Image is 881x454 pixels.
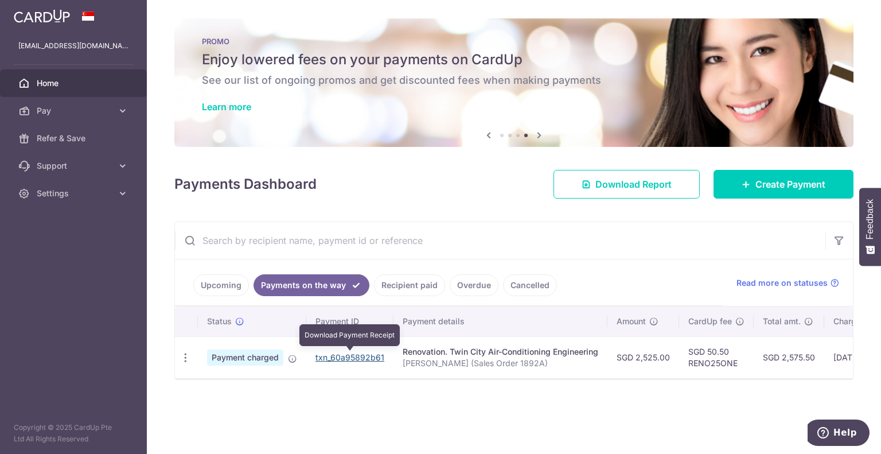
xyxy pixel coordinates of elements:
td: SGD 2,525.00 [607,336,679,378]
span: Amount [617,316,646,327]
span: Charge date [833,316,880,327]
span: Feedback [865,199,875,239]
div: Renovation. Twin City Air-Conditioning Engineering [403,346,598,358]
span: Payment charged [207,350,283,366]
span: Download Report [595,177,672,191]
div: Download Payment Receipt [299,324,400,346]
span: Refer & Save [37,133,112,144]
iframe: Opens a widget where you can find more information [808,420,870,448]
span: CardUp fee [688,316,732,327]
a: Read more on statuses [736,277,839,289]
h6: See our list of ongoing promos and get discounted fees when making payments [202,73,826,87]
th: Payment ID [306,306,393,336]
p: PROMO [202,37,826,46]
span: Create Payment [755,177,825,191]
span: Pay [37,105,112,117]
a: Cancelled [503,274,557,296]
h5: Enjoy lowered fees on your payments on CardUp [202,51,826,69]
a: Recipient paid [374,274,445,296]
th: Payment details [393,306,607,336]
input: Search by recipient name, payment id or reference [175,222,825,259]
img: Latest Promos banner [174,18,853,147]
a: Download Report [553,170,700,199]
a: Create Payment [714,170,853,199]
td: SGD 50.50 RENO25ONE [679,336,754,378]
a: txn_60a95892b61 [315,352,384,362]
span: Settings [37,188,112,199]
p: [PERSON_NAME] (Sales Order 1892A) [403,358,598,369]
span: Home [37,77,112,89]
button: Feedback - Show survey [859,188,881,266]
a: Learn more [202,101,251,112]
a: Overdue [450,274,498,296]
p: [EMAIL_ADDRESS][DOMAIN_NAME] [18,40,128,52]
span: Status [207,316,232,327]
td: SGD 2,575.50 [754,336,824,378]
a: Payments on the way [254,274,369,296]
img: CardUp [14,9,70,23]
span: Support [37,160,112,172]
span: Total amt. [763,316,801,327]
h4: Payments Dashboard [174,174,317,195]
a: Upcoming [193,274,249,296]
span: Read more on statuses [736,277,828,289]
